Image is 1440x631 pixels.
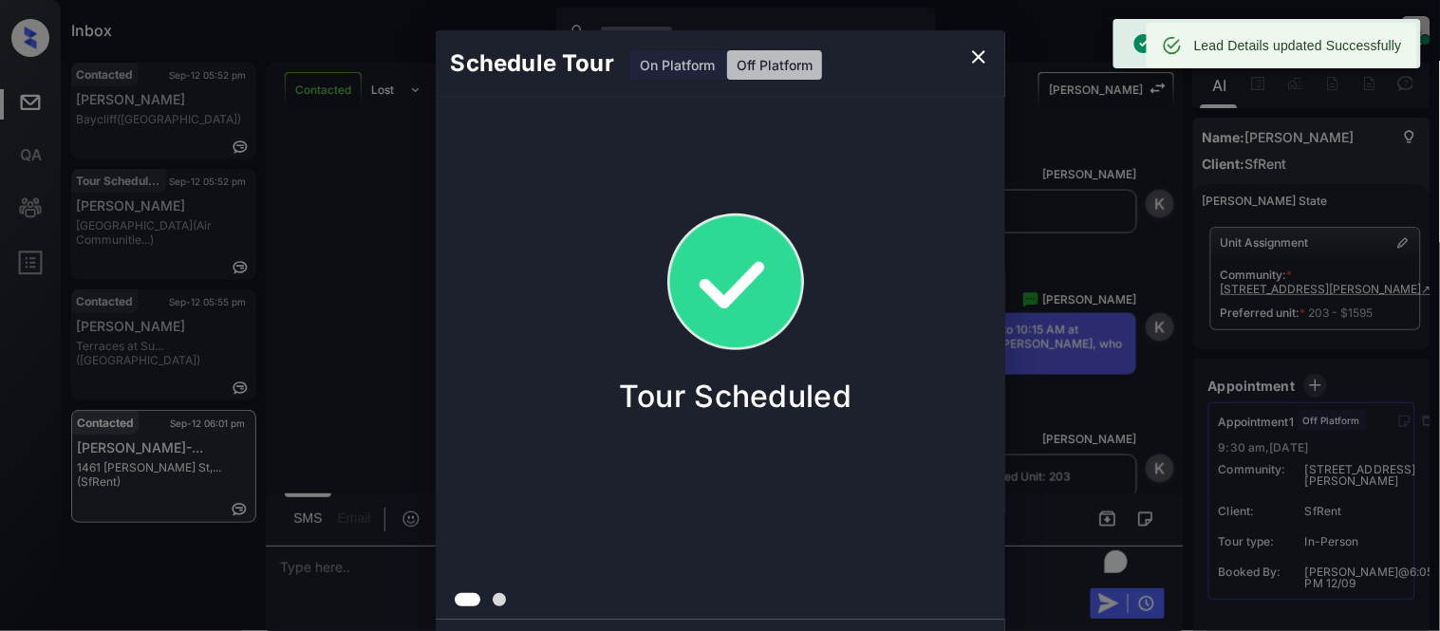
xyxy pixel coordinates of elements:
img: success.888e7dccd4847a8d9502.gif [641,188,831,378]
p: Tour Scheduled [619,378,851,415]
h2: Schedule Tour [436,30,629,97]
div: Off-Platform Tour scheduled successfully [1132,25,1388,63]
div: Lead Details updated Successfully [1194,28,1402,63]
button: close [960,38,998,76]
